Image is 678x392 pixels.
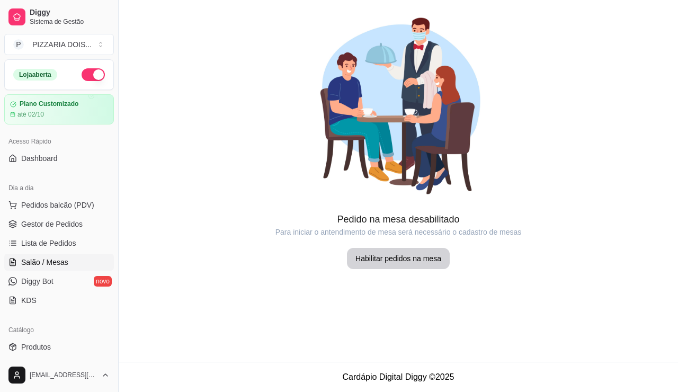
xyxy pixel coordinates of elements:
[4,197,114,213] button: Pedidos balcão (PDV)
[32,39,92,50] div: PIZZARIA DOIS ...
[82,68,105,81] button: Alterar Status
[4,4,114,30] a: DiggySistema de Gestão
[4,94,114,124] a: Plano Customizadoaté 02/10
[17,110,44,119] article: até 02/10
[30,371,97,379] span: [EMAIL_ADDRESS][DOMAIN_NAME]
[4,362,114,388] button: [EMAIL_ADDRESS][DOMAIN_NAME]
[21,200,94,210] span: Pedidos balcão (PDV)
[21,219,83,229] span: Gestor de Pedidos
[21,153,58,164] span: Dashboard
[4,216,114,233] a: Gestor de Pedidos
[30,8,110,17] span: Diggy
[4,292,114,309] a: KDS
[4,235,114,252] a: Lista de Pedidos
[21,342,51,352] span: Produtos
[119,212,678,227] article: Pedido na mesa desabilitado
[21,276,53,287] span: Diggy Bot
[13,69,57,81] div: Loja aberta
[4,254,114,271] a: Salão / Mesas
[4,322,114,338] div: Catálogo
[4,133,114,150] div: Acesso Rápido
[4,358,114,375] a: Complementos
[13,39,24,50] span: P
[4,338,114,355] a: Produtos
[21,257,68,268] span: Salão / Mesas
[4,273,114,290] a: Diggy Botnovo
[21,295,37,306] span: KDS
[20,100,78,108] article: Plano Customizado
[119,227,678,237] article: Para iniciar o antendimento de mesa será necessário o cadastro de mesas
[4,34,114,55] button: Select a team
[4,180,114,197] div: Dia a dia
[4,150,114,167] a: Dashboard
[30,17,110,26] span: Sistema de Gestão
[119,362,678,392] footer: Cardápio Digital Diggy © 2025
[347,248,450,269] button: Habilitar pedidos na mesa
[21,238,76,248] span: Lista de Pedidos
